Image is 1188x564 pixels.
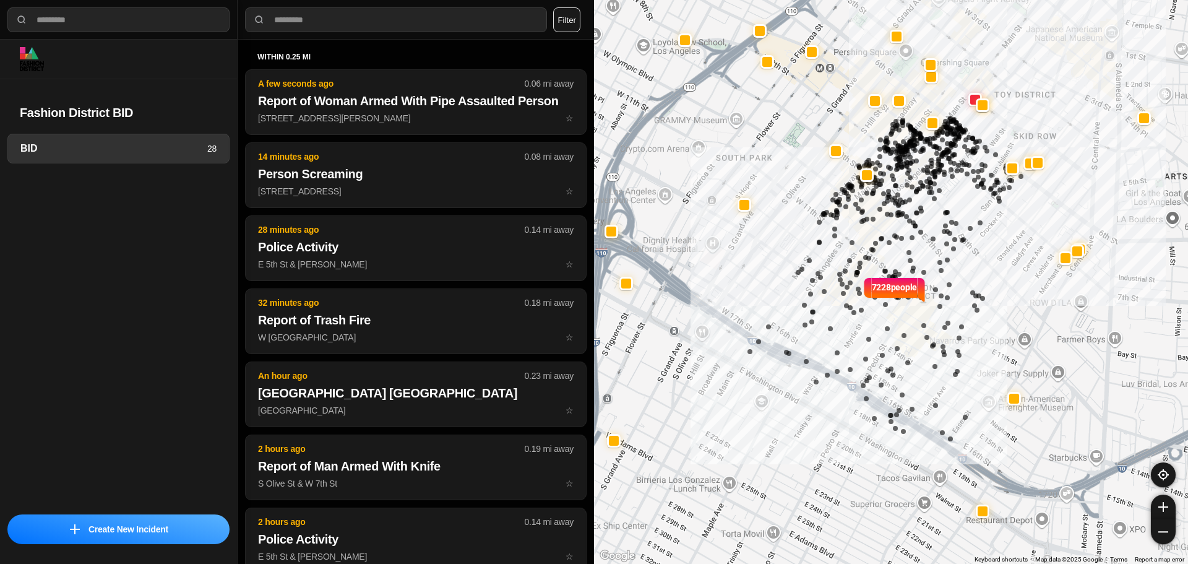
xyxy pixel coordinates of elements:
[1158,527,1168,537] img: zoom-out
[245,113,587,123] a: A few seconds ago0.06 mi awayReport of Woman Armed With Pipe Assaulted Person[STREET_ADDRESS][PER...
[245,332,587,342] a: 32 minutes ago0.18 mi awayReport of Trash FireW [GEOGRAPHIC_DATA]star
[553,7,580,32] button: Filter
[258,150,525,163] p: 14 minutes ago
[245,259,587,269] a: 28 minutes ago0.14 mi awayPolice ActivityE 5th St & [PERSON_NAME]star
[258,331,574,344] p: W [GEOGRAPHIC_DATA]
[258,77,525,90] p: A few seconds ago
[525,223,574,236] p: 0.14 mi away
[88,523,168,536] p: Create New Incident
[245,405,587,415] a: An hour ago0.23 mi away[GEOGRAPHIC_DATA] [GEOGRAPHIC_DATA][GEOGRAPHIC_DATA]star
[7,134,230,163] a: BID28
[258,477,574,490] p: S Olive St & W 7th St
[258,384,574,402] h2: [GEOGRAPHIC_DATA] [GEOGRAPHIC_DATA]
[597,548,638,564] img: Google
[245,551,587,562] a: 2 hours ago0.14 mi awayPolice ActivityE 5th St & [PERSON_NAME]star
[1151,519,1176,544] button: zoom-out
[863,276,872,303] img: notch
[258,165,574,183] h2: Person Screaming
[15,14,28,26] img: search
[525,77,574,90] p: 0.06 mi away
[566,259,574,269] span: star
[872,281,918,308] p: 7228 people
[7,514,230,544] button: iconCreate New Incident
[258,516,525,528] p: 2 hours ago
[258,223,525,236] p: 28 minutes ago
[566,406,574,415] span: star
[207,142,217,155] p: 28
[566,552,574,562] span: star
[258,112,574,124] p: [STREET_ADDRESS][PERSON_NAME]
[245,69,587,135] button: A few seconds ago0.06 mi awayReport of Woman Armed With Pipe Assaulted Person[STREET_ADDRESS][PER...
[253,14,265,26] img: search
[245,362,587,427] button: An hour ago0.23 mi away[GEOGRAPHIC_DATA] [GEOGRAPHIC_DATA][GEOGRAPHIC_DATA]star
[258,370,525,382] p: An hour ago
[257,52,574,62] h5: within 0.25 mi
[566,479,574,488] span: star
[1158,469,1169,480] img: recenter
[525,297,574,309] p: 0.18 mi away
[258,443,525,455] p: 2 hours ago
[20,104,217,121] h2: Fashion District BID
[258,458,574,475] h2: Report of Man Armed With Knife
[597,548,638,564] a: Open this area in Google Maps (opens a new window)
[1135,556,1184,563] a: Report a map error
[258,531,574,548] h2: Police Activity
[258,238,574,256] h2: Police Activity
[258,92,574,110] h2: Report of Woman Armed With Pipe Assaulted Person
[20,141,207,156] h3: BID
[1110,556,1127,563] a: Terms (opens in new tab)
[1151,495,1176,519] button: zoom-in
[525,516,574,528] p: 0.14 mi away
[245,215,587,281] button: 28 minutes ago0.14 mi awayPolice ActivityE 5th St & [PERSON_NAME]star
[258,404,574,417] p: [GEOGRAPHIC_DATA]
[566,186,574,196] span: star
[566,113,574,123] span: star
[245,186,587,196] a: 14 minutes ago0.08 mi awayPerson Screaming[STREET_ADDRESS]star
[70,524,80,534] img: icon
[258,311,574,329] h2: Report of Trash Fire
[245,142,587,208] button: 14 minutes ago0.08 mi awayPerson Screaming[STREET_ADDRESS]star
[258,550,574,563] p: E 5th St & [PERSON_NAME]
[525,370,574,382] p: 0.23 mi away
[245,289,587,354] button: 32 minutes ago0.18 mi awayReport of Trash FireW [GEOGRAPHIC_DATA]star
[258,258,574,271] p: E 5th St & [PERSON_NAME]
[1151,462,1176,487] button: recenter
[975,555,1028,564] button: Keyboard shortcuts
[525,150,574,163] p: 0.08 mi away
[1035,556,1103,563] span: Map data ©2025 Google
[917,276,926,303] img: notch
[525,443,574,455] p: 0.19 mi away
[20,47,44,71] img: logo
[258,297,525,309] p: 32 minutes ago
[566,332,574,342] span: star
[245,478,587,488] a: 2 hours ago0.19 mi awayReport of Man Armed With KnifeS Olive St & W 7th Ststar
[1158,502,1168,512] img: zoom-in
[258,185,574,197] p: [STREET_ADDRESS]
[245,435,587,500] button: 2 hours ago0.19 mi awayReport of Man Armed With KnifeS Olive St & W 7th Ststar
